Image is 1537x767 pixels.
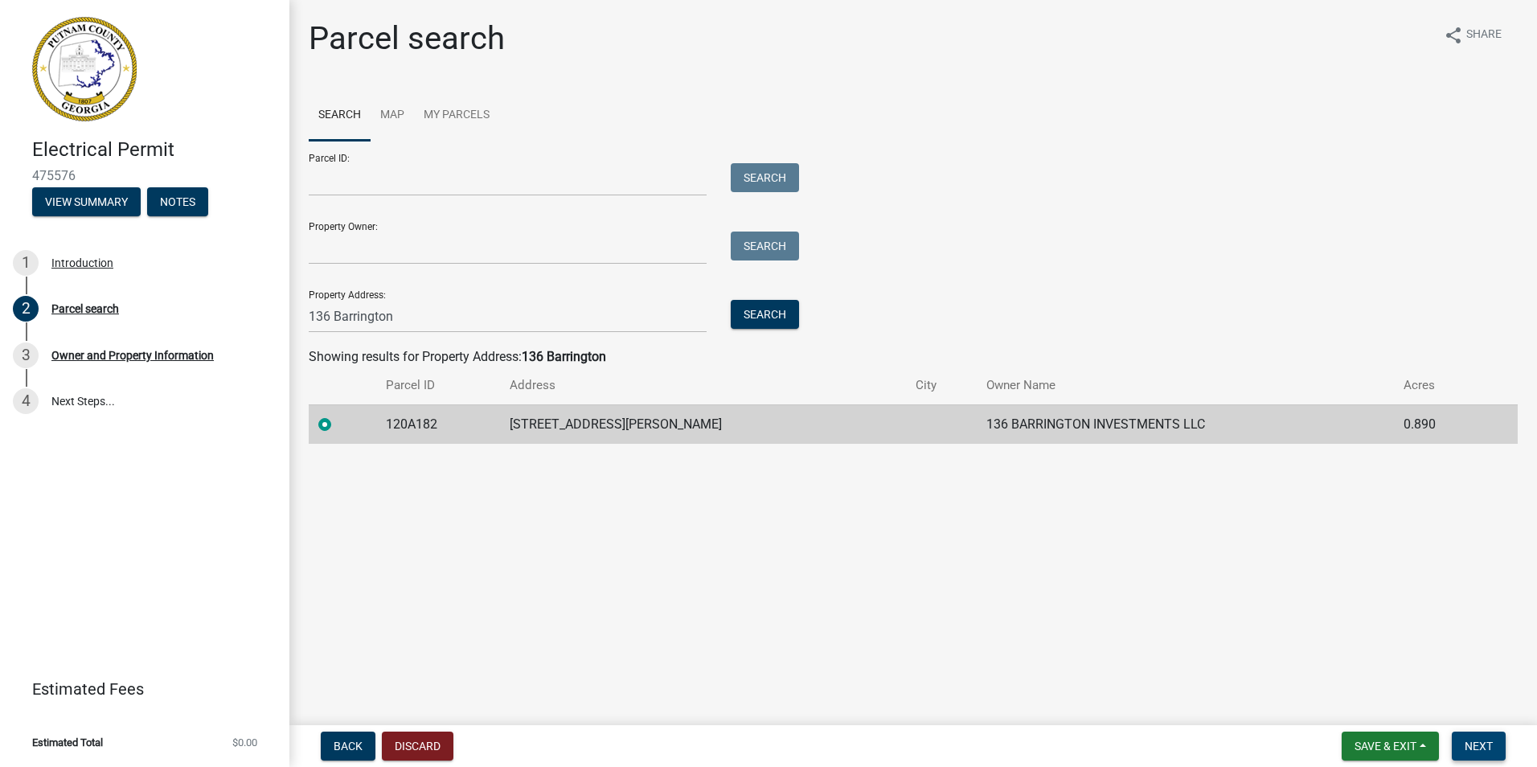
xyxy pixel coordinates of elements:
[32,187,141,216] button: View Summary
[309,347,1518,367] div: Showing results for Property Address:
[731,300,799,329] button: Search
[51,257,113,269] div: Introduction
[1394,367,1484,404] th: Acres
[1452,732,1506,761] button: Next
[321,732,375,761] button: Back
[1394,404,1484,444] td: 0.890
[334,740,363,753] span: Back
[1465,740,1493,753] span: Next
[32,737,103,748] span: Estimated Total
[32,196,141,209] wm-modal-confirm: Summary
[232,737,257,748] span: $0.00
[906,367,977,404] th: City
[977,367,1394,404] th: Owner Name
[977,404,1394,444] td: 136 BARRINGTON INVESTMENTS LLC
[1466,26,1502,45] span: Share
[147,196,208,209] wm-modal-confirm: Notes
[731,232,799,260] button: Search
[1444,26,1463,45] i: share
[376,404,500,444] td: 120A182
[13,673,264,705] a: Estimated Fees
[500,367,906,404] th: Address
[371,90,414,142] a: Map
[1342,732,1439,761] button: Save & Exit
[309,90,371,142] a: Search
[522,349,606,364] strong: 136 Barrington
[51,350,214,361] div: Owner and Property Information
[731,163,799,192] button: Search
[13,388,39,414] div: 4
[13,296,39,322] div: 2
[1355,740,1416,753] span: Save & Exit
[32,168,257,183] span: 475576
[376,367,500,404] th: Parcel ID
[382,732,453,761] button: Discard
[13,250,39,276] div: 1
[32,17,137,121] img: Putnam County, Georgia
[147,187,208,216] button: Notes
[309,19,505,58] h1: Parcel search
[414,90,499,142] a: My Parcels
[500,404,906,444] td: [STREET_ADDRESS][PERSON_NAME]
[1431,19,1514,51] button: shareShare
[13,342,39,368] div: 3
[51,303,119,314] div: Parcel search
[32,138,277,162] h4: Electrical Permit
